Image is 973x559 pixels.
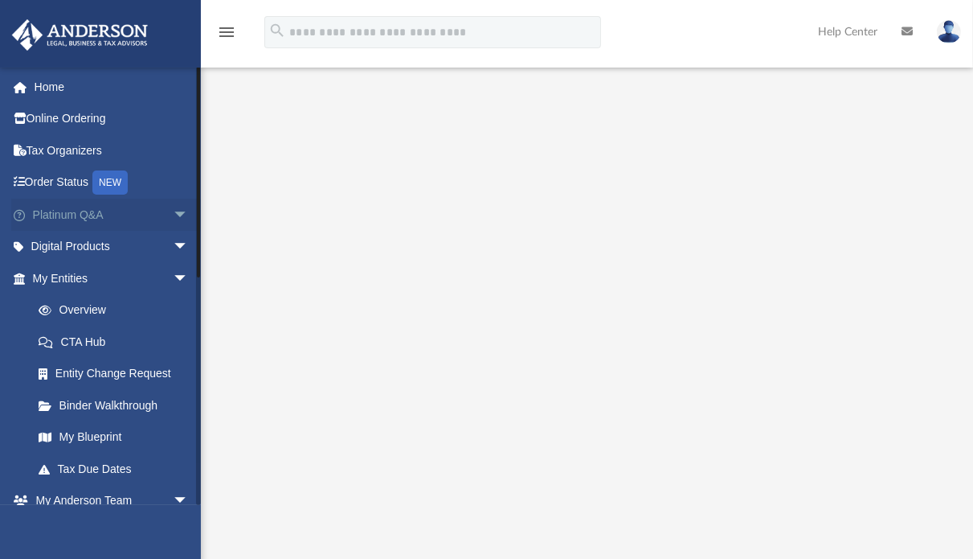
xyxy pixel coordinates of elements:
[217,31,236,42] a: menu
[22,389,213,421] a: Binder Walkthrough
[92,171,128,195] div: NEW
[217,23,236,42] i: menu
[11,231,213,263] a: Digital Productsarrow_drop_down
[22,326,213,358] a: CTA Hub
[11,71,213,103] a: Home
[22,421,205,454] a: My Blueprint
[22,453,213,485] a: Tax Due Dates
[7,19,153,51] img: Anderson Advisors Platinum Portal
[173,231,205,264] span: arrow_drop_down
[268,22,286,39] i: search
[173,262,205,295] span: arrow_drop_down
[11,262,213,294] a: My Entitiesarrow_drop_down
[11,199,213,231] a: Platinum Q&Aarrow_drop_down
[173,485,205,518] span: arrow_drop_down
[22,294,213,327] a: Overview
[22,358,213,390] a: Entity Change Request
[11,134,213,166] a: Tax Organizers
[11,166,213,199] a: Order StatusNEW
[173,199,205,232] span: arrow_drop_down
[937,20,961,43] img: User Pic
[11,103,213,135] a: Online Ordering
[11,485,205,517] a: My Anderson Teamarrow_drop_down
